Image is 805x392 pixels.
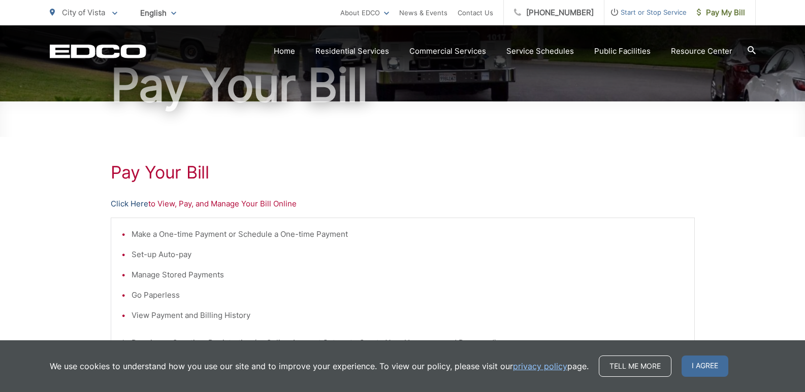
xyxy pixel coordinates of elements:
[274,45,295,57] a: Home
[111,162,695,183] h1: Pay Your Bill
[409,45,486,57] a: Commercial Services
[506,45,574,57] a: Service Schedules
[132,309,684,322] li: View Payment and Billing History
[513,360,567,372] a: privacy policy
[594,45,651,57] a: Public Facilities
[121,337,684,349] p: * Requires a One-time Registration (or Online Account Set-up to Create Your Username and Password)
[132,269,684,281] li: Manage Stored Payments
[697,7,745,19] span: Pay My Bill
[599,355,671,377] a: Tell me more
[50,60,756,111] h1: Pay Your Bill
[132,248,684,261] li: Set-up Auto-pay
[111,198,148,210] a: Click Here
[133,4,184,22] span: English
[458,7,493,19] a: Contact Us
[132,228,684,240] li: Make a One-time Payment or Schedule a One-time Payment
[399,7,447,19] a: News & Events
[671,45,732,57] a: Resource Center
[111,198,695,210] p: to View, Pay, and Manage Your Bill Online
[315,45,389,57] a: Residential Services
[340,7,389,19] a: About EDCO
[50,360,589,372] p: We use cookies to understand how you use our site and to improve your experience. To view our pol...
[50,44,146,58] a: EDCD logo. Return to the homepage.
[132,289,684,301] li: Go Paperless
[62,8,105,17] span: City of Vista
